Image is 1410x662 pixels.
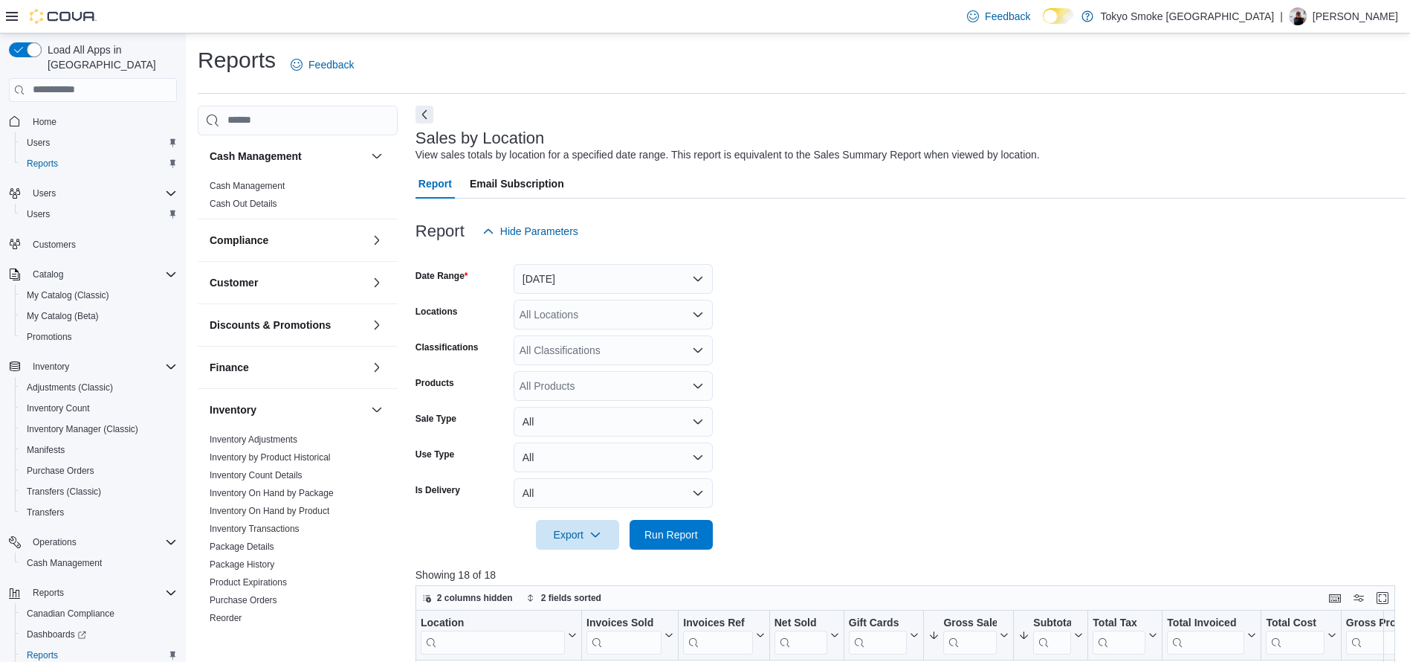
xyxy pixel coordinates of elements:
[21,504,177,521] span: Transfers
[536,520,619,550] button: Export
[210,180,285,192] span: Cash Management
[545,520,610,550] span: Export
[21,462,177,480] span: Purchase Orders
[198,431,398,651] div: Inventory
[210,595,277,605] a: Purchase Orders
[210,612,242,624] span: Reorder
[368,401,386,419] button: Inventory
[415,377,454,389] label: Products
[3,582,183,603] button: Reports
[1101,7,1275,25] p: Tokyo Smoke [GEOGRAPHIC_DATA]
[27,358,177,376] span: Inventory
[210,631,247,641] a: Transfers
[27,533,177,551] span: Operations
[210,559,274,571] span: Package History
[961,1,1036,31] a: Feedback
[683,616,764,654] button: Invoices Ref
[33,361,69,373] span: Inventory
[1326,589,1344,607] button: Keyboard shortcuts
[15,327,183,347] button: Promotions
[27,557,102,569] span: Cash Management
[415,147,1040,163] div: View sales totals by location for a specified date range. This report is equivalent to the Sales ...
[21,399,96,417] a: Inventory Count
[210,576,287,588] span: Product Expirations
[368,147,386,165] button: Cash Management
[1266,616,1324,654] div: Total Cost
[1093,616,1157,654] button: Total Tax
[198,177,398,219] div: Cash Management
[210,199,277,209] a: Cash Out Details
[27,629,86,640] span: Dashboards
[3,111,183,132] button: Home
[15,481,183,502] button: Transfers (Classic)
[368,316,386,334] button: Discounts & Promotions
[1289,7,1307,25] div: Glenn Cook
[21,379,177,396] span: Adjustments (Classic)
[33,269,63,280] span: Catalog
[21,328,177,346] span: Promotions
[514,478,713,508] button: All
[849,616,919,654] button: Gift Cards
[33,536,77,548] span: Operations
[27,310,99,322] span: My Catalog (Beta)
[1350,589,1368,607] button: Display options
[476,216,584,246] button: Hide Parameters
[21,605,177,623] span: Canadian Compliance
[15,377,183,398] button: Adjustments (Classic)
[586,616,673,654] button: Invoices Sold
[27,331,72,343] span: Promotions
[210,149,365,164] button: Cash Management
[210,452,331,463] a: Inventory by Product Historical
[15,132,183,153] button: Users
[21,155,177,173] span: Reports
[1167,616,1256,654] button: Total Invoiced
[415,129,545,147] h3: Sales by Location
[21,605,120,623] a: Canadian Compliance
[27,208,50,220] span: Users
[683,616,752,654] div: Invoices Ref
[21,399,177,417] span: Inventory Count
[21,134,177,152] span: Users
[21,441,71,459] a: Manifests
[33,587,64,599] span: Reports
[683,616,752,630] div: Invoices Ref
[27,235,177,254] span: Customers
[21,205,56,223] a: Users
[774,616,827,654] div: Net Sold
[27,465,94,477] span: Purchase Orders
[368,359,386,376] button: Finance
[308,57,354,72] span: Feedback
[1093,616,1145,654] div: Total Tax
[210,434,297,446] span: Inventory Adjustments
[415,568,1406,582] p: Showing 18 of 18
[21,328,78,346] a: Promotions
[3,234,183,255] button: Customers
[1266,616,1324,630] div: Total Cost
[541,592,601,604] span: 2 fields sorted
[15,306,183,327] button: My Catalog (Beta)
[849,616,908,654] div: Gift Card Sales
[421,616,565,654] div: Location
[27,289,109,301] span: My Catalog (Classic)
[3,356,183,377] button: Inventory
[15,285,183,306] button: My Catalog (Classic)
[210,434,297,445] a: Inventory Adjustments
[210,488,334,498] a: Inventory On Hand by Package
[692,380,704,392] button: Open list of options
[368,274,386,292] button: Customer
[21,420,144,438] a: Inventory Manager (Classic)
[415,449,454,460] label: Use Type
[210,630,247,642] span: Transfers
[27,266,69,283] button: Catalog
[21,286,177,304] span: My Catalog (Classic)
[514,264,713,294] button: [DATE]
[21,626,177,643] span: Dashboards
[416,589,519,607] button: 2 columns hidden
[210,318,365,332] button: Discounts & Promotions
[928,616,1009,654] button: Gross Sales
[15,419,183,440] button: Inventory Manager (Classic)
[1167,616,1244,630] div: Total Invoiced
[15,624,183,645] a: Dashboards
[210,451,331,463] span: Inventory by Product Historical
[210,275,258,290] h3: Customer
